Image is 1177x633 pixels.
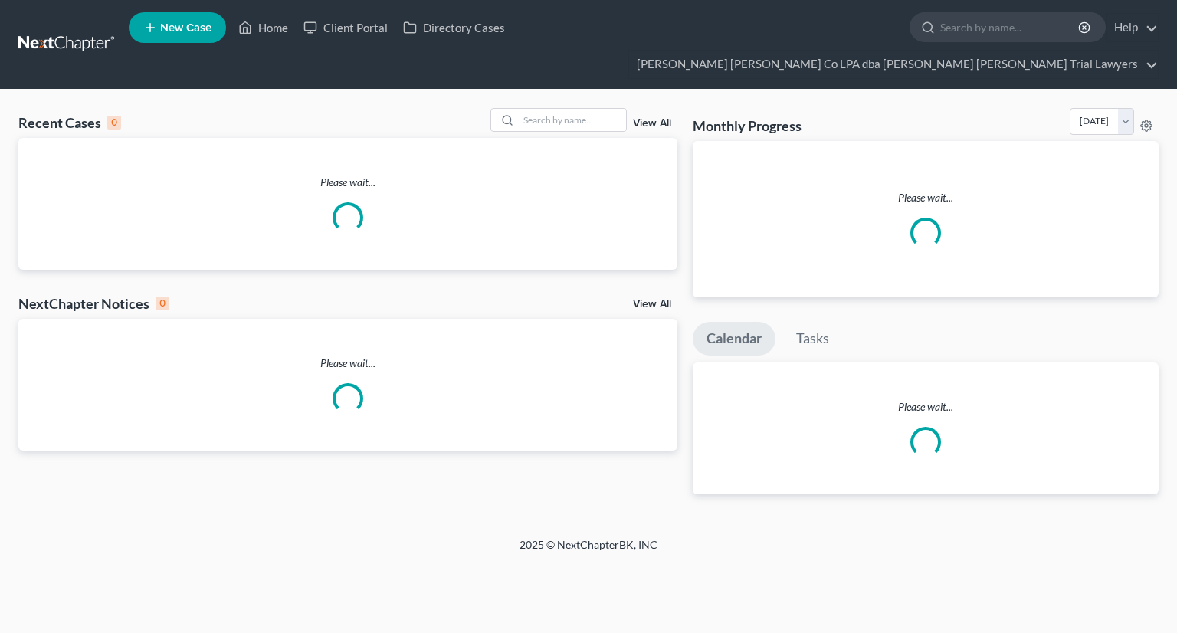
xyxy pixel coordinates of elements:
a: Calendar [693,322,775,356]
p: Please wait... [693,399,1159,415]
a: View All [633,299,671,310]
a: Directory Cases [395,14,513,41]
a: Client Portal [296,14,395,41]
p: Please wait... [18,175,677,190]
input: Search by name... [940,13,1080,41]
input: Search by name... [519,109,626,131]
p: Please wait... [705,190,1146,205]
a: Help [1107,14,1158,41]
div: Recent Cases [18,113,121,132]
span: New Case [160,22,211,34]
h3: Monthly Progress [693,116,802,135]
a: View All [633,118,671,129]
a: Tasks [782,322,843,356]
div: 2025 © NextChapterBK, INC [152,537,1025,565]
div: 0 [156,297,169,310]
div: 0 [107,116,121,130]
div: NextChapter Notices [18,294,169,313]
a: Home [231,14,296,41]
a: [PERSON_NAME] [PERSON_NAME] Co LPA dba [PERSON_NAME] [PERSON_NAME] Trial Lawyers [629,51,1158,78]
p: Please wait... [18,356,677,371]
